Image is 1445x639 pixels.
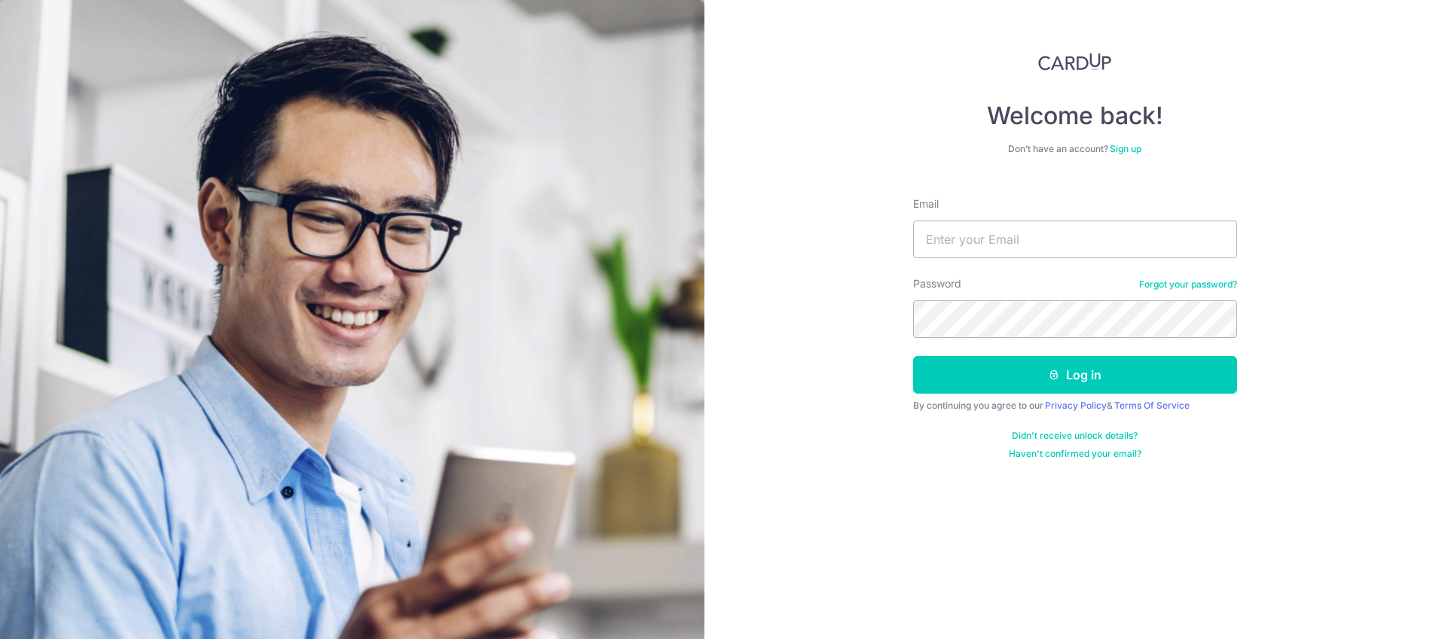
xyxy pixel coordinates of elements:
label: Password [913,276,961,291]
a: Sign up [1110,143,1141,154]
a: Forgot your password? [1139,278,1237,291]
a: Haven't confirmed your email? [1009,448,1141,460]
input: Enter your Email [913,221,1237,258]
div: By continuing you agree to our & [913,400,1237,412]
div: Don’t have an account? [913,143,1237,155]
a: Terms Of Service [1114,400,1190,411]
h4: Welcome back! [913,101,1237,131]
a: Didn't receive unlock details? [1012,430,1138,442]
img: CardUp Logo [1038,53,1112,71]
label: Email [913,196,939,211]
button: Log in [913,356,1237,394]
a: Privacy Policy [1045,400,1107,411]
